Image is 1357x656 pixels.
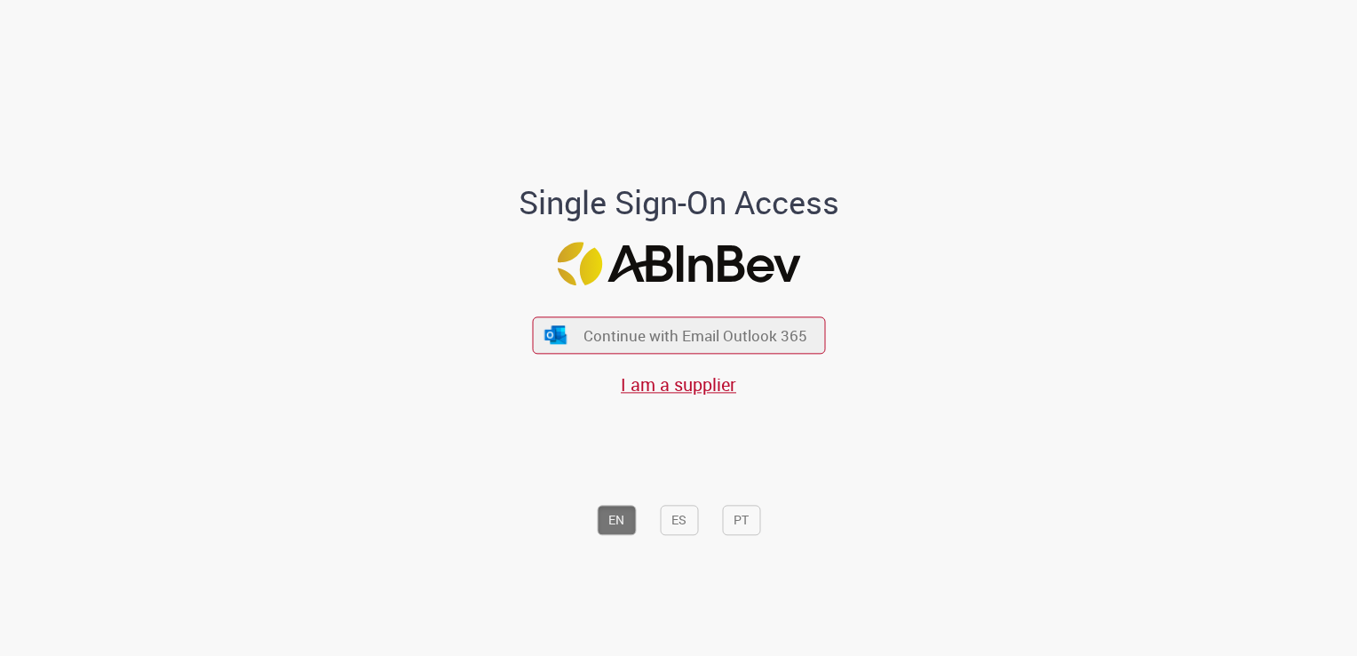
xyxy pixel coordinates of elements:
a: I am a supplier [621,372,736,396]
img: Logo ABInBev [557,242,800,285]
button: PT [722,506,760,536]
img: ícone Azure/Microsoft 360 [544,325,568,344]
button: ES [660,506,698,536]
span: Continue with Email Outlook 365 [583,325,807,346]
h1: Single Sign-On Access [432,185,925,220]
button: EN [597,506,636,536]
button: ícone Azure/Microsoft 360 Continue with Email Outlook 365 [532,317,825,354]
